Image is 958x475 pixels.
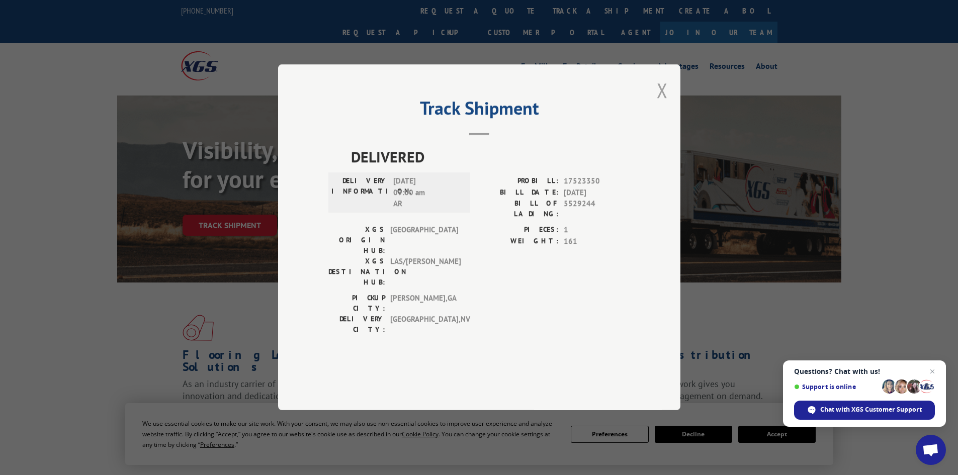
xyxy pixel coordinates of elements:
[564,176,630,187] span: 17523350
[328,101,630,120] h2: Track Shipment
[328,256,385,288] label: XGS DESTINATION HUB:
[657,77,668,104] button: Close modal
[564,236,630,247] span: 161
[390,293,458,314] span: [PERSON_NAME] , GA
[328,314,385,335] label: DELIVERY CITY:
[794,401,935,420] div: Chat with XGS Customer Support
[564,187,630,199] span: [DATE]
[564,225,630,236] span: 1
[926,365,938,377] span: Close chat
[479,187,559,199] label: BILL DATE:
[479,176,559,187] label: PROBILL:
[390,256,458,288] span: LAS/[PERSON_NAME]
[794,367,935,375] span: Questions? Chat with us!
[393,176,461,210] span: [DATE] 09:00 am AR
[328,293,385,314] label: PICKUP CITY:
[390,225,458,256] span: [GEOGRAPHIC_DATA]
[794,383,879,391] span: Support is online
[916,435,946,465] div: Open chat
[564,199,630,220] span: 5529244
[479,199,559,220] label: BILL OF LADING:
[479,225,559,236] label: PIECES:
[351,146,630,168] span: DELIVERED
[390,314,458,335] span: [GEOGRAPHIC_DATA] , NV
[328,225,385,256] label: XGS ORIGIN HUB:
[820,405,922,414] span: Chat with XGS Customer Support
[331,176,388,210] label: DELIVERY INFORMATION:
[479,236,559,247] label: WEIGHT:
